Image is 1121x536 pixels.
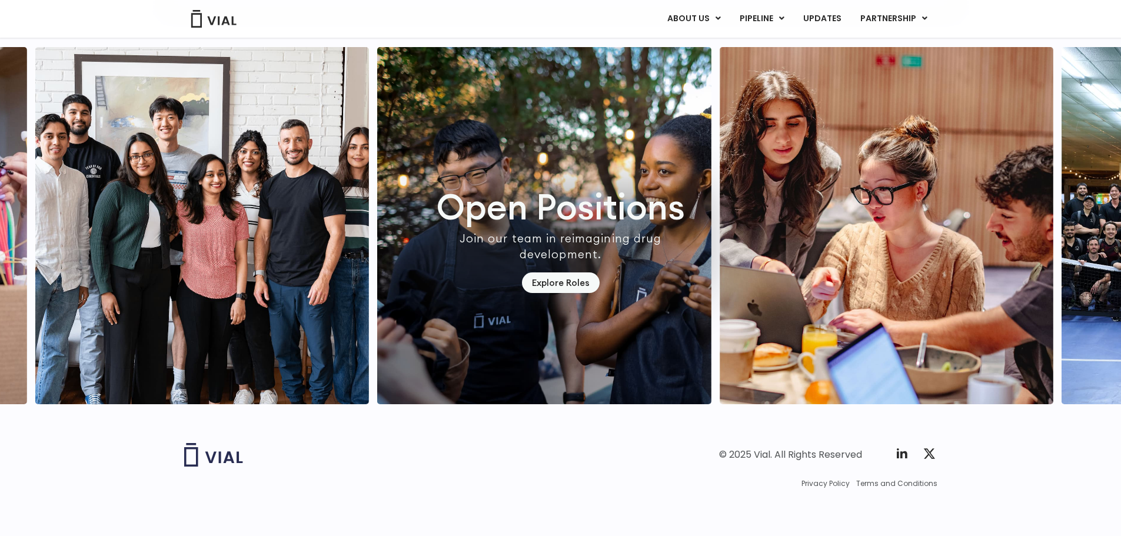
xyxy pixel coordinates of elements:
[377,47,711,404] div: 1 / 7
[719,448,862,461] div: © 2025 Vial. All Rights Reserved
[522,272,600,293] a: Explore Roles
[35,47,369,404] div: 7 / 7
[801,478,850,489] a: Privacy Policy
[184,443,243,467] img: Vial logo wih "Vial" spelled out
[719,47,1053,404] div: 2 / 7
[190,10,237,28] img: Vial Logo
[35,47,369,404] img: http://Group%20of%20smiling%20people%20posing%20for%20a%20picture
[856,478,937,489] a: Terms and Conditions
[730,9,793,29] a: PIPELINEMenu Toggle
[794,9,850,29] a: UPDATES
[658,9,730,29] a: ABOUT USMenu Toggle
[851,9,937,29] a: PARTNERSHIPMenu Toggle
[377,47,711,404] img: http://Group%20of%20people%20smiling%20wearing%20aprons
